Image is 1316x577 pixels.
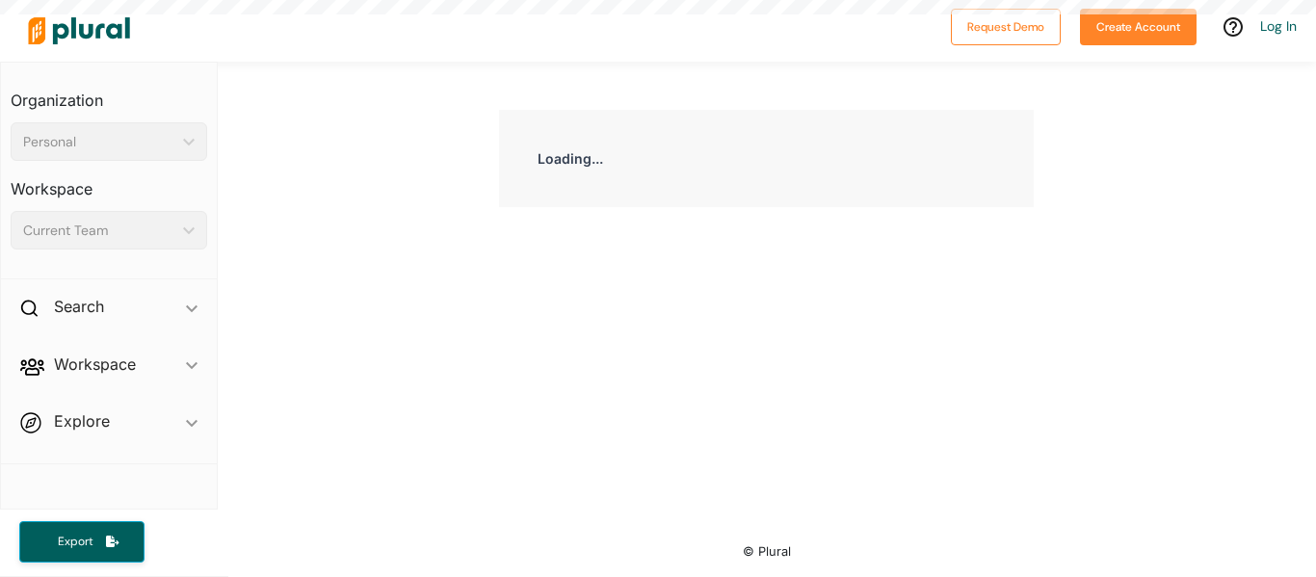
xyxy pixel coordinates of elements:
[1080,15,1197,36] a: Create Account
[11,72,207,115] h3: Organization
[11,161,207,203] h3: Workspace
[19,521,145,563] button: Export
[1260,17,1297,35] a: Log In
[499,110,1034,207] div: Loading...
[743,544,791,559] small: © Plural
[951,15,1061,36] a: Request Demo
[951,9,1061,45] button: Request Demo
[54,296,104,317] h2: Search
[44,534,106,550] span: Export
[1080,9,1197,45] button: Create Account
[23,132,175,152] div: Personal
[23,221,175,241] div: Current Team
